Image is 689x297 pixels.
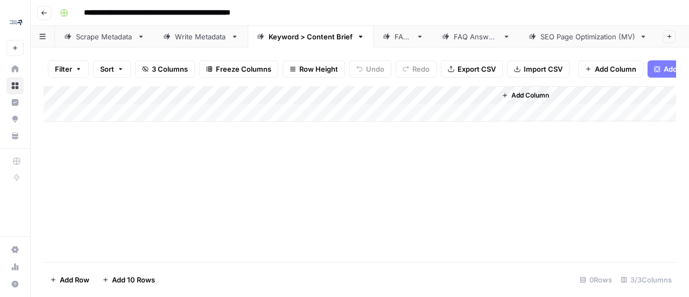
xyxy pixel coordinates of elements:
[412,64,430,74] span: Redo
[299,64,338,74] span: Row Height
[154,26,248,47] a: Write Metadata
[48,60,89,78] button: Filter
[135,60,195,78] button: 3 Columns
[6,77,24,94] a: Browse
[283,60,345,78] button: Row Height
[349,60,391,78] button: Undo
[55,26,154,47] a: Scrape Metadata
[524,64,563,74] span: Import CSV
[454,31,498,42] div: FAQ Answers
[6,60,24,78] a: Home
[152,64,188,74] span: 3 Columns
[6,9,24,36] button: Workspace: Compound Growth
[269,31,353,42] div: Keyword > Content Brief
[575,271,616,288] div: 0 Rows
[616,271,676,288] div: 3/3 Columns
[396,60,437,78] button: Redo
[433,26,519,47] a: FAQ Answers
[395,31,412,42] div: FAQs
[519,26,656,47] a: SEO Page Optimization (MV)
[511,91,549,100] span: Add Column
[374,26,433,47] a: FAQs
[366,64,384,74] span: Undo
[6,12,26,32] img: Compound Growth Logo
[458,64,496,74] span: Export CSV
[93,60,131,78] button: Sort
[507,60,570,78] button: Import CSV
[441,60,503,78] button: Export CSV
[6,127,24,144] a: Your Data
[595,64,636,74] span: Add Column
[248,26,374,47] a: Keyword > Content Brief
[175,31,227,42] div: Write Metadata
[112,274,155,285] span: Add 10 Rows
[6,110,24,128] a: Opportunities
[55,64,72,74] span: Filter
[96,271,161,288] button: Add 10 Rows
[60,274,89,285] span: Add Row
[216,64,271,74] span: Freeze Columns
[6,275,24,293] button: Help + Support
[76,31,133,42] div: Scrape Metadata
[578,60,643,78] button: Add Column
[6,94,24,111] a: Insights
[199,60,278,78] button: Freeze Columns
[6,241,24,258] a: Settings
[100,64,114,74] span: Sort
[497,88,553,102] button: Add Column
[6,258,24,275] a: Usage
[44,271,96,288] button: Add Row
[540,31,635,42] div: SEO Page Optimization (MV)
